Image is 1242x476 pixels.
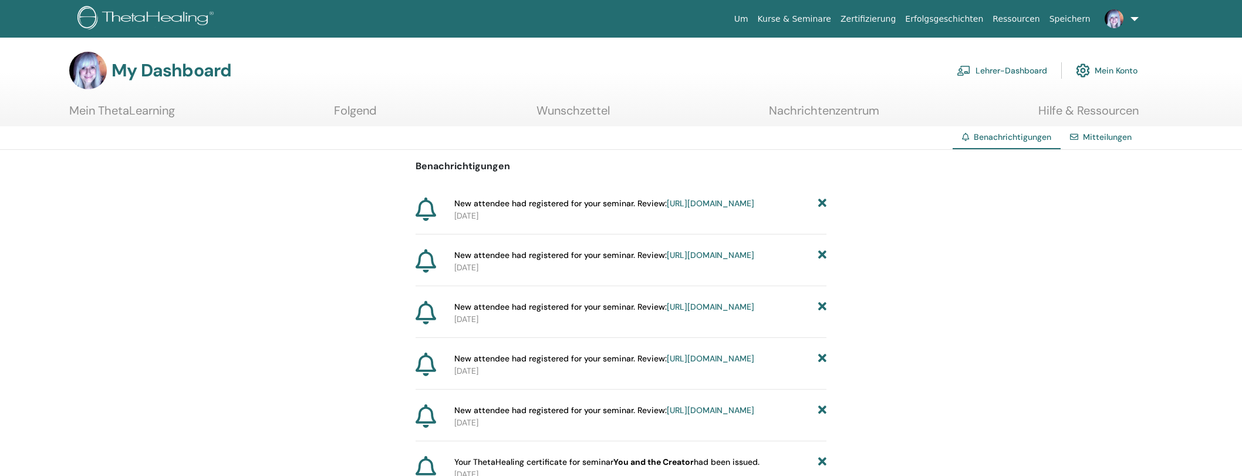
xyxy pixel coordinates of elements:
[77,6,218,32] img: logo.png
[667,198,754,209] a: [URL][DOMAIN_NAME]
[454,301,754,313] span: New attendee had registered for your seminar. Review:
[454,365,826,377] p: [DATE]
[69,103,175,126] a: Mein ThetaLearning
[454,313,826,326] p: [DATE]
[454,210,826,222] p: [DATE]
[454,249,754,262] span: New attendee had registered for your seminar. Review:
[900,8,988,30] a: Erfolgsgeschichten
[667,353,754,364] a: [URL][DOMAIN_NAME]
[454,404,754,417] span: New attendee had registered for your seminar. Review:
[974,132,1051,142] span: Benachrichtigungen
[1076,61,1090,81] img: cog.svg
[988,8,1044,30] a: Ressourcen
[536,103,610,126] a: Wunschzettel
[416,159,826,173] p: Benachrichtigungen
[334,103,377,126] a: Folgend
[112,60,231,81] h3: My Dashboard
[769,103,879,126] a: Nachrichtenzentrum
[836,8,900,30] a: Zertifizierung
[454,417,826,429] p: [DATE]
[957,58,1047,83] a: Lehrer-Dashboard
[454,197,754,210] span: New attendee had registered for your seminar. Review:
[667,405,754,415] a: [URL][DOMAIN_NAME]
[667,301,754,312] a: [URL][DOMAIN_NAME]
[454,262,826,274] p: [DATE]
[1076,58,1138,83] a: Mein Konto
[957,65,971,76] img: chalkboard-teacher.svg
[1045,8,1095,30] a: Speichern
[730,8,753,30] a: Um
[753,8,836,30] a: Kurse & Seminare
[454,353,754,365] span: New attendee had registered for your seminar. Review:
[454,456,760,468] span: Your ThetaHealing certificate for seminar had been issued.
[1038,103,1139,126] a: Hilfe & Ressourcen
[1083,132,1132,142] a: Mitteilungen
[69,52,107,89] img: default.jpg
[667,250,754,260] a: [URL][DOMAIN_NAME]
[1105,9,1123,28] img: default.jpg
[613,457,694,467] b: You and the Creator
